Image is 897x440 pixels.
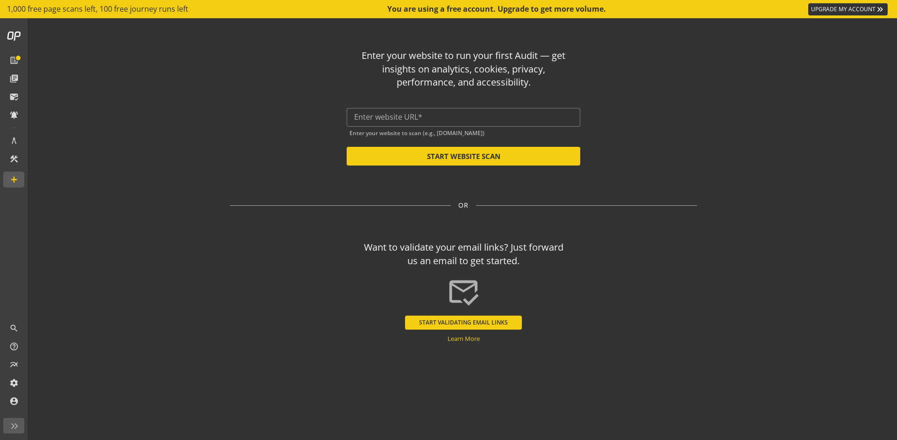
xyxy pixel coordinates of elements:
mat-icon: add [9,175,19,184]
div: You are using a free account. Upgrade to get more volume. [387,4,607,14]
mat-icon: notifications_active [9,110,19,120]
mat-icon: help_outline [9,342,19,351]
mat-icon: multiline_chart [9,360,19,369]
mat-hint: Enter your website to scan (e.g., [DOMAIN_NAME]) [349,128,484,137]
mat-icon: keyboard_double_arrow_right [876,5,885,14]
mat-icon: mark_email_read [9,92,19,101]
div: Enter your website to run your first Audit — get insights on analytics, cookies, privacy, perform... [360,49,568,89]
mat-icon: list_alt [9,56,19,65]
mat-icon: mark_email_read [447,275,480,308]
mat-icon: settings [9,378,19,388]
input: Enter website URL* [354,113,573,122]
mat-icon: architecture [9,136,19,145]
mat-icon: library_books [9,74,19,83]
mat-icon: construction [9,154,19,164]
mat-icon: search [9,324,19,333]
div: Want to validate your email links? Just forward us an email to get started. [360,241,568,267]
a: Learn More [448,334,480,343]
span: OR [458,201,469,210]
a: UPGRADE MY ACCOUNT [808,3,888,15]
button: START VALIDATING EMAIL LINKS [405,316,522,330]
mat-icon: account_circle [9,397,19,406]
span: 1,000 free page scans left, 100 free journey runs left [7,4,188,14]
button: START WEBSITE SCAN [347,147,580,166]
